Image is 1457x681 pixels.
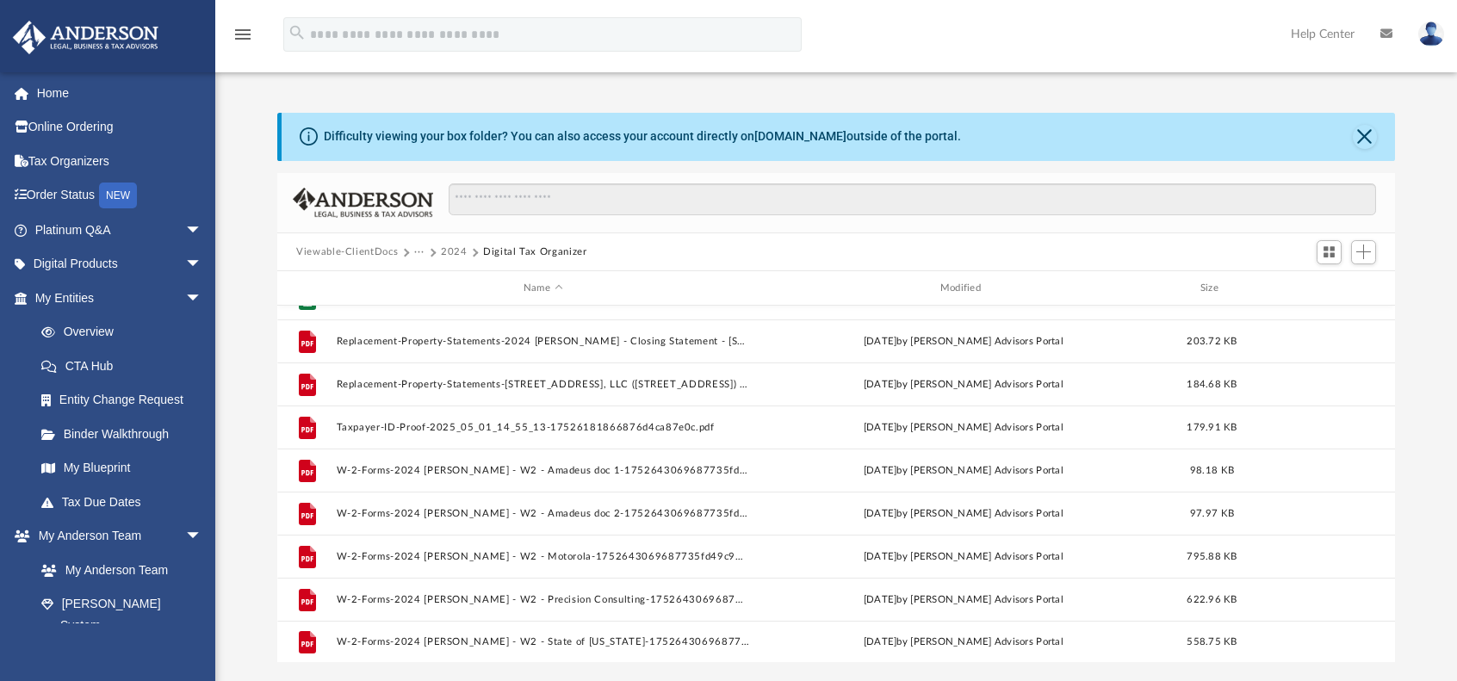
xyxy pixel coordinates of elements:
div: [DATE] by [PERSON_NAME] Advisors Portal [757,420,1170,436]
button: Taxpayer-ID-Proof-2025_05_01_14_55_13-17526181866876d4ca87e0c.pdf [337,422,750,433]
div: id [285,281,328,296]
div: [DATE] by [PERSON_NAME] Advisors Portal [757,506,1170,522]
a: My Anderson Team [24,553,211,587]
div: [DATE] by [PERSON_NAME] Advisors Portal [757,334,1170,350]
div: grid [277,306,1395,663]
button: ··· [414,245,425,260]
div: id [1254,281,1374,296]
a: Tax Due Dates [24,485,228,519]
a: My Blueprint [24,451,220,486]
button: W-2-Forms-2024 [PERSON_NAME] - W2 - Motorola-1752643069687735fd49c92.pdf [337,551,750,562]
button: Replacement-Property-Statements-2024 [PERSON_NAME] - Closing Statement - [STREET_ADDRESS], LLC ([... [337,336,750,347]
a: Platinum Q&Aarrow_drop_down [12,213,228,247]
span: arrow_drop_down [185,247,220,282]
span: 203.72 KB [1187,337,1237,346]
span: 558.75 KB [1187,637,1237,647]
span: arrow_drop_down [185,281,220,316]
a: Online Ordering [12,110,228,145]
i: search [288,23,307,42]
a: Tax Organizers [12,144,228,178]
span: 795.88 KB [1187,552,1237,561]
div: NEW [99,183,137,208]
a: Binder Walkthrough [24,417,228,451]
div: Size [1178,281,1247,296]
a: Entity Change Request [24,383,228,418]
img: Anderson Advisors Platinum Portal [8,21,164,54]
a: My Entitiesarrow_drop_down [12,281,228,315]
a: menu [232,33,253,45]
div: [DATE] by [PERSON_NAME] Advisors Portal [757,592,1170,608]
button: 2024 [441,245,468,260]
span: 184.68 KB [1187,380,1237,389]
a: Home [12,76,228,110]
div: Modified [757,281,1170,296]
button: Replacement-Property-Statements-[STREET_ADDRESS], LLC ([STREET_ADDRESS]) CR-1752646066687741b258e... [337,379,750,390]
a: [PERSON_NAME] System [24,587,220,642]
button: Viewable-ClientDocs [296,245,398,260]
span: 97.97 KB [1190,509,1234,518]
span: 179.91 KB [1187,423,1237,432]
button: W-2-Forms-2024 [PERSON_NAME] - W2 - Amadeus doc 1-1752643069687735fd472e6.pdf [337,465,750,476]
button: Switch to Grid View [1317,240,1342,264]
span: 622.96 KB [1187,595,1237,604]
a: My Anderson Teamarrow_drop_down [12,519,220,554]
span: 98.18 KB [1190,466,1234,475]
a: Digital Productsarrow_drop_down [12,247,228,282]
div: [DATE] by [PERSON_NAME] Advisors Portal [757,463,1170,479]
button: Digital Tax Organizer [483,245,587,260]
a: CTA Hub [24,349,228,383]
input: Search files and folders [449,183,1376,216]
div: Name [336,281,749,296]
button: Add [1351,240,1377,264]
a: Overview [24,315,228,350]
button: W-2-Forms-2024 [PERSON_NAME] - W2 - Precision Consulting-1752643069687735fd2b7ea.pdf [337,594,750,605]
i: menu [232,24,253,45]
div: [DATE] by [PERSON_NAME] Advisors Portal [757,635,1170,650]
img: User Pic [1418,22,1444,46]
div: [DATE] by [PERSON_NAME] Advisors Portal [757,549,1170,565]
a: [DOMAIN_NAME] [754,129,846,143]
span: arrow_drop_down [185,213,220,248]
button: W-2-Forms-2024 [PERSON_NAME] - W2 - State of [US_STATE]-1752643069687735fd35ffb.pdf [337,637,750,648]
button: W-2-Forms-2024 [PERSON_NAME] - W2 - Amadeus doc 2-1752643069687735fd3e61d.pdf [337,508,750,519]
span: arrow_drop_down [185,519,220,554]
div: Difficulty viewing your box folder? You can also access your account directly on outside of the p... [324,127,961,145]
a: Order StatusNEW [12,178,228,214]
div: [DATE] by [PERSON_NAME] Advisors Portal [757,377,1170,393]
button: Close [1353,125,1377,149]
